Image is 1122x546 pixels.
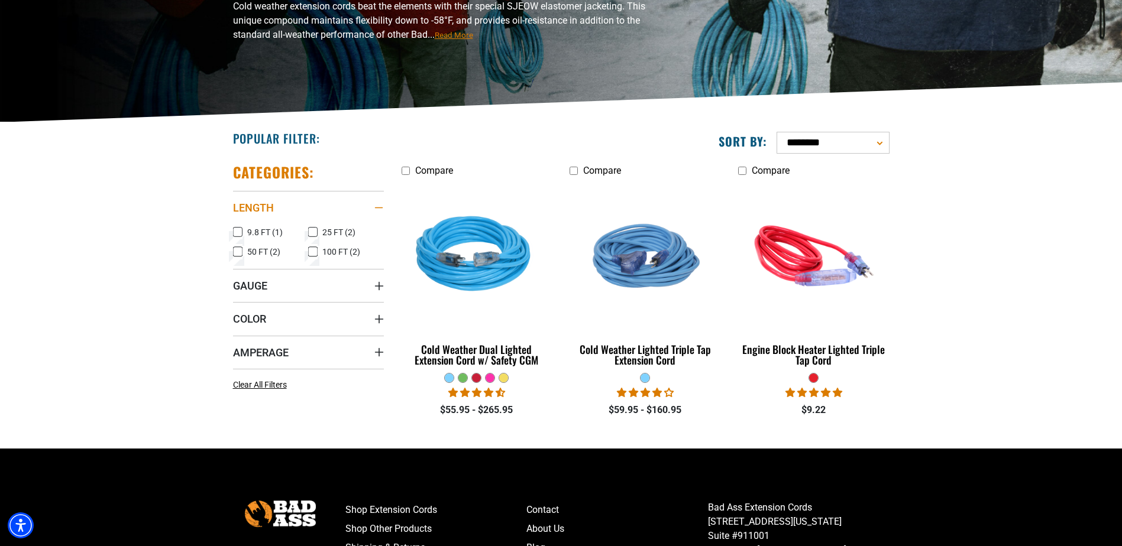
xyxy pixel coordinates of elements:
[245,500,316,527] img: Bad Ass Extension Cords
[345,519,527,538] a: Shop Other Products
[233,163,315,181] h2: Categories:
[233,346,289,359] span: Amperage
[752,165,790,176] span: Compare
[8,512,34,538] div: Accessibility Menu
[571,188,720,324] img: Light Blue
[415,165,453,176] span: Compare
[233,191,384,224] summary: Length
[233,201,274,214] span: Length
[448,387,505,398] span: 4.62 stars
[739,188,888,324] img: red
[233,336,384,369] summary: Amperage
[233,269,384,302] summary: Gauge
[617,387,674,398] span: 4.18 stars
[738,182,889,372] a: red Engine Block Heater Lighted Triple Tap Cord
[583,165,621,176] span: Compare
[402,344,552,365] div: Cold Weather Dual Lighted Extension Cord w/ Safety CGM
[233,131,320,146] h2: Popular Filter:
[435,31,473,40] span: Read More
[233,312,266,326] span: Color
[570,182,720,372] a: Light Blue Cold Weather Lighted Triple Tap Extension Cord
[345,500,527,519] a: Shop Extension Cords
[233,379,292,391] a: Clear All Filters
[233,380,287,389] span: Clear All Filters
[570,403,720,417] div: $59.95 - $160.95
[322,248,360,256] span: 100 FT (2)
[785,387,842,398] span: 5.00 stars
[570,344,720,365] div: Cold Weather Lighted Triple Tap Extension Cord
[247,228,283,236] span: 9.8 FT (1)
[526,500,708,519] a: Contact
[738,344,889,365] div: Engine Block Heater Lighted Triple Tap Cord
[738,403,889,417] div: $9.22
[247,248,280,256] span: 50 FT (2)
[526,519,708,538] a: About Us
[719,134,767,149] label: Sort by:
[322,228,355,236] span: 25 FT (2)
[233,279,267,292] span: Gauge
[402,188,551,324] img: Light Blue
[402,403,552,417] div: $55.95 - $265.95
[233,1,645,40] span: Cold weather extension cords beat the elements with their special SJEOW elastomer jacketing. This...
[233,302,384,335] summary: Color
[402,182,552,372] a: Light Blue Cold Weather Dual Lighted Extension Cord w/ Safety CGM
